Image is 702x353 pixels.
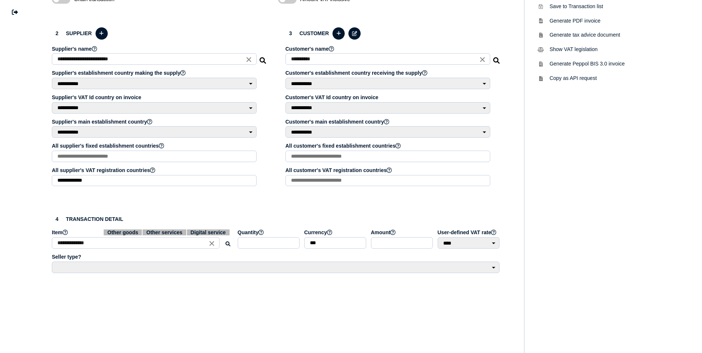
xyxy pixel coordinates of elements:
[143,229,186,235] span: Other services
[52,167,258,173] label: All supplier's VAT registration countries
[285,26,501,41] h3: Customer
[285,28,296,38] div: 3
[52,70,258,76] label: Supplier's establishment country making the supply
[52,28,62,38] div: 2
[285,143,491,149] label: All customer's fixed establishment countries
[187,229,230,235] span: Digital service
[52,229,234,235] label: Item
[285,119,491,125] label: Customer's main establishment country
[44,19,274,199] section: Define the seller
[285,70,491,76] label: Customer's establishment country receiving the supply
[285,94,491,100] label: Customer's VAT Id country on invoice
[238,229,301,235] label: Quantity
[285,167,491,173] label: All customer's VAT registration countries
[245,56,253,64] i: Close
[52,94,258,100] label: Supplier's VAT Id country on invoice
[260,55,267,61] i: Search for a dummy seller
[96,27,108,40] button: Add a new supplier to the database
[222,238,234,250] button: Search for an item by HS code or use natural language description
[52,214,62,224] div: 4
[371,229,434,235] label: Amount
[52,214,501,224] h3: Transaction detail
[332,27,345,40] button: Add a new customer to the database
[493,55,501,61] i: Search for a dummy customer
[7,4,23,20] button: Sign out
[348,27,361,40] button: Edit selected customer in the database
[478,56,487,64] i: Close
[304,229,367,235] label: Currency
[52,143,258,149] label: All supplier's fixed establishment countries
[52,254,501,260] label: Seller type?
[52,119,258,125] label: Supplier's main establishment country
[44,206,508,285] section: Define the item, and answer additional questions
[52,46,258,52] label: Supplier's name
[438,229,501,235] label: User-defined VAT rate
[285,46,491,52] label: Customer's name
[104,229,142,235] span: Other goods
[208,239,216,248] i: Close
[52,26,267,41] h3: Supplier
